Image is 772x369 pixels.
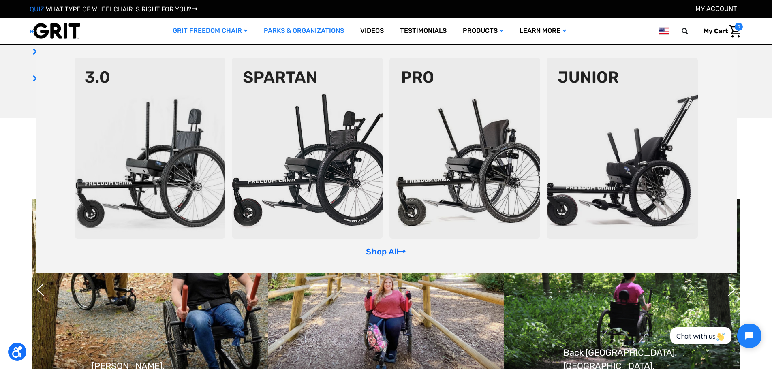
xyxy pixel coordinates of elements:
[75,58,226,239] img: 3point0.png
[30,23,80,39] img: GRIT All-Terrain Wheelchair and Mobility Equipment
[511,18,574,44] a: Learn More
[389,58,541,239] img: pro-chair.png
[735,23,743,31] span: 0
[30,5,46,13] span: QUIZ:
[729,25,741,38] img: Cart
[455,18,511,44] a: Products
[723,279,731,300] button: Next
[685,23,697,40] input: Search
[547,58,698,239] img: junior-chair.png
[32,71,372,86] p: Used by riders with SCI, MS, CP, [MEDICAL_DATA], and more.
[30,5,197,13] a: QUIZ:WHAT TYPE OF WHEELCHAIR IS RIGHT FOR YOU?
[232,58,383,239] img: spartan2.png
[165,18,256,44] a: GRIT Freedom Chair
[366,247,406,256] a: Shop All
[256,18,352,44] a: Parks & Organizations
[32,45,372,59] p: Can be used independently or with assistance.
[32,151,740,175] h2: Partnered Parks and Organizations
[36,279,45,300] button: Previous
[697,23,743,40] a: Cart with 0 items
[704,27,728,35] span: My Cart
[352,18,392,44] a: Videos
[661,317,768,355] iframe: Tidio Chat
[659,26,669,36] img: us.png
[392,18,455,44] a: Testimonials
[695,5,737,13] a: Account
